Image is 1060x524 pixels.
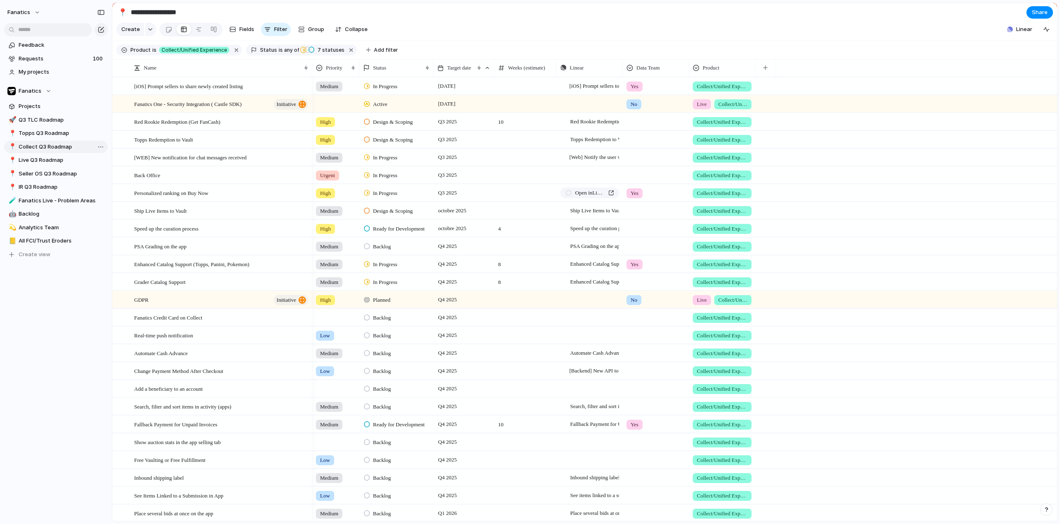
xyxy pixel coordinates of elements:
[447,64,471,72] span: Target date
[436,490,459,500] span: Q4 2025
[121,25,140,34] span: Create
[134,508,213,518] span: Place several bids at once on the app
[134,312,202,322] span: Fanatics Credit Card on Collect
[4,181,108,193] a: 📍IR Q3 Roadmap
[508,64,545,72] span: Weeks (estimate)
[4,39,108,51] a: Feedback
[320,171,335,180] span: Urgent
[4,208,108,220] div: 🤖Backlog
[7,210,16,218] button: 🤖
[697,403,747,411] span: Collect/Unified Experience
[436,401,459,411] span: Q4 2025
[9,223,14,232] div: 💫
[436,366,459,376] span: Q4 2025
[7,170,16,178] button: 📍
[134,295,149,304] span: GDPR
[277,294,296,306] span: initiative
[326,64,342,72] span: Priority
[320,189,331,197] span: High
[697,385,747,393] span: Collect/Unified Experience
[495,416,556,429] span: 10
[697,260,747,269] span: Collect/Unified Experience
[4,195,108,207] a: 🧪Fanatics Live - Problem Areas
[274,99,308,110] button: initiative
[130,46,151,54] span: Product
[697,421,747,429] span: Collect/Unified Experience
[4,100,108,113] a: Projects
[373,225,425,233] span: Ready for Development
[294,23,328,36] button: Group
[631,82,638,91] span: Yes
[697,154,747,162] span: Collect/Unified Experience
[373,367,391,375] span: Backlog
[4,154,108,166] a: 📍Live Q3 Roadmap
[19,156,105,164] span: Live Q3 Roadmap
[373,171,397,180] span: In Progress
[560,131,619,148] span: Topps Redemption to Vault
[373,474,391,482] span: Backlog
[436,419,459,429] span: Q4 2025
[134,224,198,233] span: Speed up the curation process
[19,224,105,232] span: Analytics Team
[9,209,14,219] div: 🤖
[134,384,203,393] span: Add a beneficiary to an account
[4,6,45,19] button: fanatics
[4,127,108,139] div: 📍Topps Q3 Roadmap
[320,456,330,464] span: Low
[436,277,459,287] span: Q4 2025
[373,207,413,215] span: Design & Scoping
[4,168,108,180] a: 📍Seller OS Q3 Roadmap
[560,505,619,522] span: Place several bids at once on the app
[19,210,105,218] span: Backlog
[697,136,747,144] span: Collect/Unified Experience
[134,99,242,108] span: Fanatics One - Security Integration ( Castle SDK)
[4,235,108,247] a: 📒All FCI/Trust Eroders
[436,188,459,198] span: Q3 2025
[308,25,324,34] span: Group
[373,243,391,251] span: Backlog
[436,384,459,394] span: Q4 2025
[4,114,108,126] div: 🚀Q3 TLC Roadmap
[373,278,397,286] span: In Progress
[274,295,308,305] button: initiative
[495,113,556,126] span: 10
[560,113,619,130] span: Red Rookie Redemption (Get FanCash)
[274,25,287,34] span: Filter
[320,492,330,500] span: Low
[697,243,747,251] span: Collect/Unified Experience
[631,421,638,429] span: Yes
[7,116,16,124] button: 🚀
[697,278,747,286] span: Collect/Unified Experience
[277,99,296,110] span: initiative
[4,248,108,261] button: Create view
[19,250,51,259] span: Create view
[560,187,619,198] a: Open inLinear
[361,44,403,56] button: Add filter
[116,23,144,36] button: Create
[436,473,459,483] span: Q4 2025
[436,135,459,144] span: Q3 2025
[373,64,386,72] span: Status
[9,115,14,125] div: 🚀
[134,241,186,251] span: PSA Grading on the app
[697,349,747,358] span: Collect/Unified Experience
[697,225,747,233] span: Collect/Unified Experience
[4,85,108,97] button: Fanatics
[320,296,331,304] span: High
[373,314,391,322] span: Backlog
[373,385,391,393] span: Backlog
[19,237,105,245] span: All FCI/Trust Eroders
[1032,8,1048,17] span: Share
[279,46,283,54] span: is
[134,170,160,180] span: Back Office
[697,456,747,464] span: Collect/Unified Experience
[436,437,459,447] span: Q4 2025
[283,46,299,54] span: any of
[320,118,331,126] span: High
[320,278,338,286] span: Medium
[320,421,338,429] span: Medium
[320,510,338,518] span: Medium
[134,259,249,269] span: Enhanced Catalog Support (Topps, Panini, Pokemon)
[9,236,14,246] div: 📒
